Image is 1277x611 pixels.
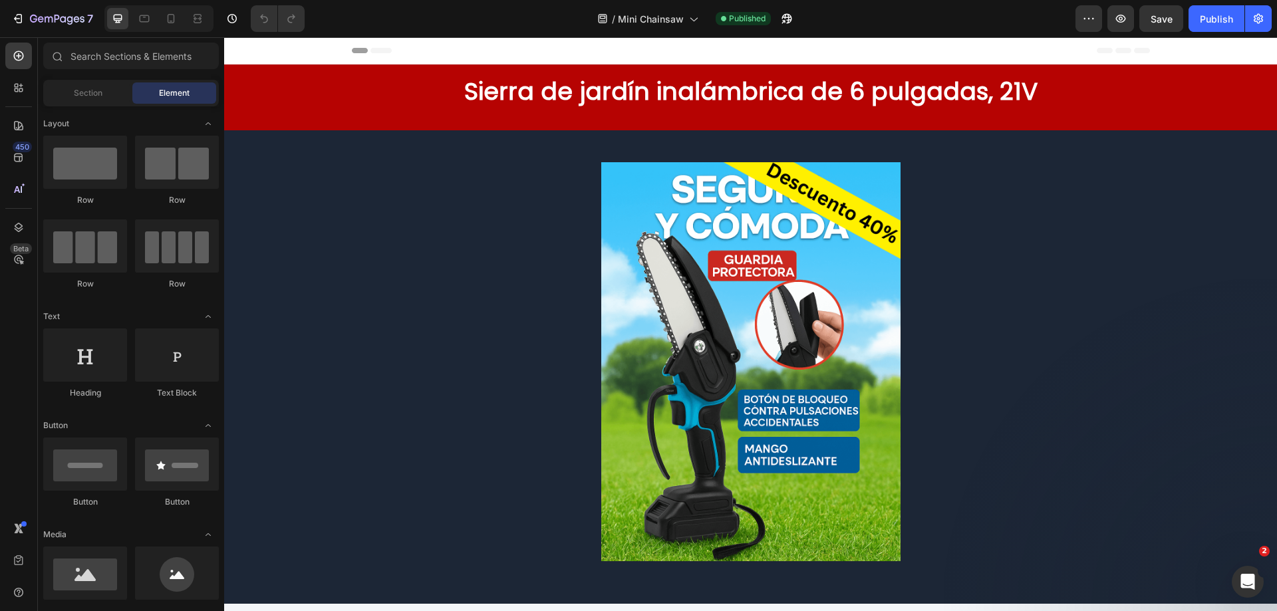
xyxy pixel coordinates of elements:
[612,12,615,26] span: /
[1139,5,1183,32] button: Save
[135,278,219,290] div: Row
[5,5,99,32] button: 7
[43,529,67,541] span: Media
[1189,5,1244,32] button: Publish
[10,243,32,254] div: Beta
[43,118,69,130] span: Layout
[198,524,219,545] span: Toggle open
[1232,566,1264,598] iframe: Intercom live chat
[43,43,219,69] input: Search Sections & Elements
[198,306,219,327] span: Toggle open
[159,87,190,99] span: Element
[74,87,102,99] span: Section
[729,13,766,25] span: Published
[87,11,93,27] p: 7
[198,415,219,436] span: Toggle open
[43,387,127,399] div: Heading
[43,194,127,206] div: Row
[135,194,219,206] div: Row
[1200,12,1233,26] div: Publish
[43,496,127,508] div: Button
[198,113,219,134] span: Toggle open
[1259,546,1270,556] span: 2
[251,5,305,32] div: Undo/Redo
[43,310,60,322] span: Text
[135,387,219,399] div: Text Block
[618,12,684,26] span: Mini Chainsaw
[377,125,676,524] img: gempages_570156795566228295-322820ba-0623-4e85-bd0f-985ccbbf89f2.png
[13,142,32,152] div: 450
[1151,13,1173,25] span: Save
[224,37,1277,611] iframe: Design area
[43,278,127,290] div: Row
[135,496,219,508] div: Button
[43,420,68,431] span: Button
